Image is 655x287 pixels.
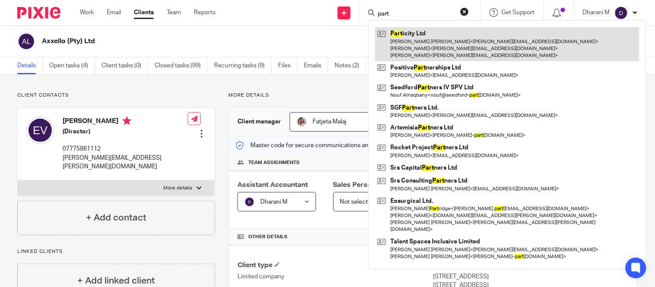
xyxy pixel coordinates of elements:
[155,57,208,74] a: Closed tasks (99)
[237,261,433,270] h4: Client type
[304,57,328,74] a: Emails
[123,117,131,125] i: Primary
[194,8,215,17] a: Reports
[583,8,610,17] p: Dharani M
[244,197,255,207] img: svg%3E
[63,117,188,127] h4: [PERSON_NAME]
[237,272,433,281] p: Limited company
[335,57,366,74] a: Notes (2)
[86,211,146,224] h4: + Add contact
[235,141,384,150] p: Master code for secure communications and files
[17,248,215,255] p: Linked clients
[63,154,188,171] p: [PERSON_NAME][EMAIL_ADDRESS][PERSON_NAME][DOMAIN_NAME]
[163,185,192,192] p: More details
[80,8,94,17] a: Work
[248,159,300,166] span: Team assignments
[17,7,60,19] img: Pixie
[502,9,535,16] span: Get Support
[49,57,95,74] a: Open tasks (4)
[17,32,35,50] img: svg%3E
[340,199,375,205] span: Not selected
[333,181,376,188] span: Sales Person
[278,57,297,74] a: Files
[42,37,424,46] h2: Axxello (Pty) Ltd
[248,233,288,240] span: Other details
[614,6,628,20] img: svg%3E
[26,117,54,144] img: svg%3E
[101,57,148,74] a: Client tasks (0)
[63,145,188,153] p: 07775861112
[167,8,181,17] a: Team
[433,272,629,281] p: [STREET_ADDRESS]
[237,117,281,126] h3: Client manager
[134,8,154,17] a: Clients
[214,57,272,74] a: Recurring tasks (9)
[313,119,346,125] span: Fatjeta Malaj
[17,57,43,74] a: Details
[297,117,307,127] img: MicrosoftTeams-image%20(5).png
[17,92,215,99] p: Client contacts
[377,10,455,18] input: Search
[63,127,188,136] h5: (Director)
[260,199,288,205] span: Dharani M
[460,7,469,16] button: Clear
[107,8,121,17] a: Email
[237,181,308,188] span: Assistant Accountant
[228,92,638,99] p: More details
